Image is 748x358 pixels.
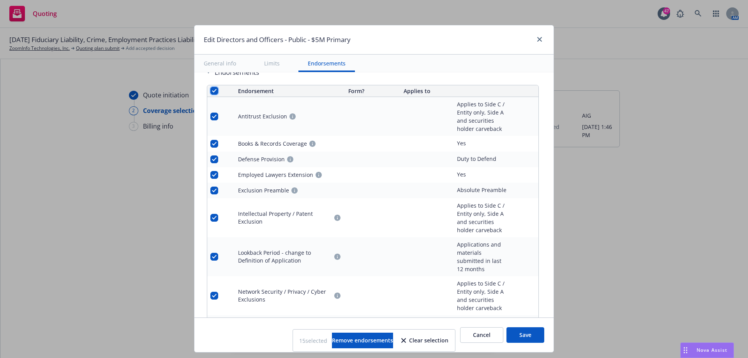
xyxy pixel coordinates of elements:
[308,139,317,148] a: circleInformation
[238,187,289,194] div: Exclusion Preamble
[345,85,400,97] th: Form?
[299,337,327,345] span: 15 selected
[314,170,323,180] a: circleInformation
[238,113,287,120] div: Antitrust Exclusion
[238,288,332,303] div: Network Security / Privacy / Cyber Exclusions
[238,210,332,226] div: Intellectual Property / Patent Exclusion
[457,139,466,147] div: Yes
[400,85,538,97] th: Applies to
[207,68,539,77] div: Endorsements
[457,186,506,194] div: Absolute Preamble
[457,155,496,163] div: Duty to Defend
[457,279,509,312] div: Applies to Side C / Entity only, Side A and securities holder carveback
[506,327,544,343] button: Save
[332,337,393,344] span: Remove endorsements
[333,291,342,300] a: circleInformation
[255,55,289,72] button: Limits
[286,155,295,164] a: circleInformation
[680,342,734,358] button: Nova Assist
[204,35,351,45] h1: Edit Directors and Officers - Public - $5M Primary
[238,155,285,163] div: Defense Provision
[235,85,345,97] th: Endorsement
[194,55,245,72] button: General info
[457,240,509,273] div: Applications and materials submitted in last 12 months
[333,252,342,261] a: circleInformation
[401,333,449,348] button: Clear selection
[238,171,313,179] div: Employed Lawyers Extension
[238,249,332,265] div: Lookback Period - change to Definition of Application
[333,213,342,222] a: circleInformation
[288,112,297,121] a: circleInformation
[697,347,727,353] span: Nova Assist
[457,170,466,178] div: Yes
[238,140,307,148] div: Books & Records Coverage
[535,35,544,44] a: close
[681,343,690,358] div: Drag to move
[290,186,299,195] a: circleInformation
[332,333,393,348] button: Remove endorsements
[298,55,355,72] button: Endorsements
[457,201,509,234] div: Applies to Side C / Entity only, Side A and securities holder carveback
[460,327,503,343] button: Cancel
[457,100,509,133] div: Applies to Side C / Entity only, Side A and securities holder carveback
